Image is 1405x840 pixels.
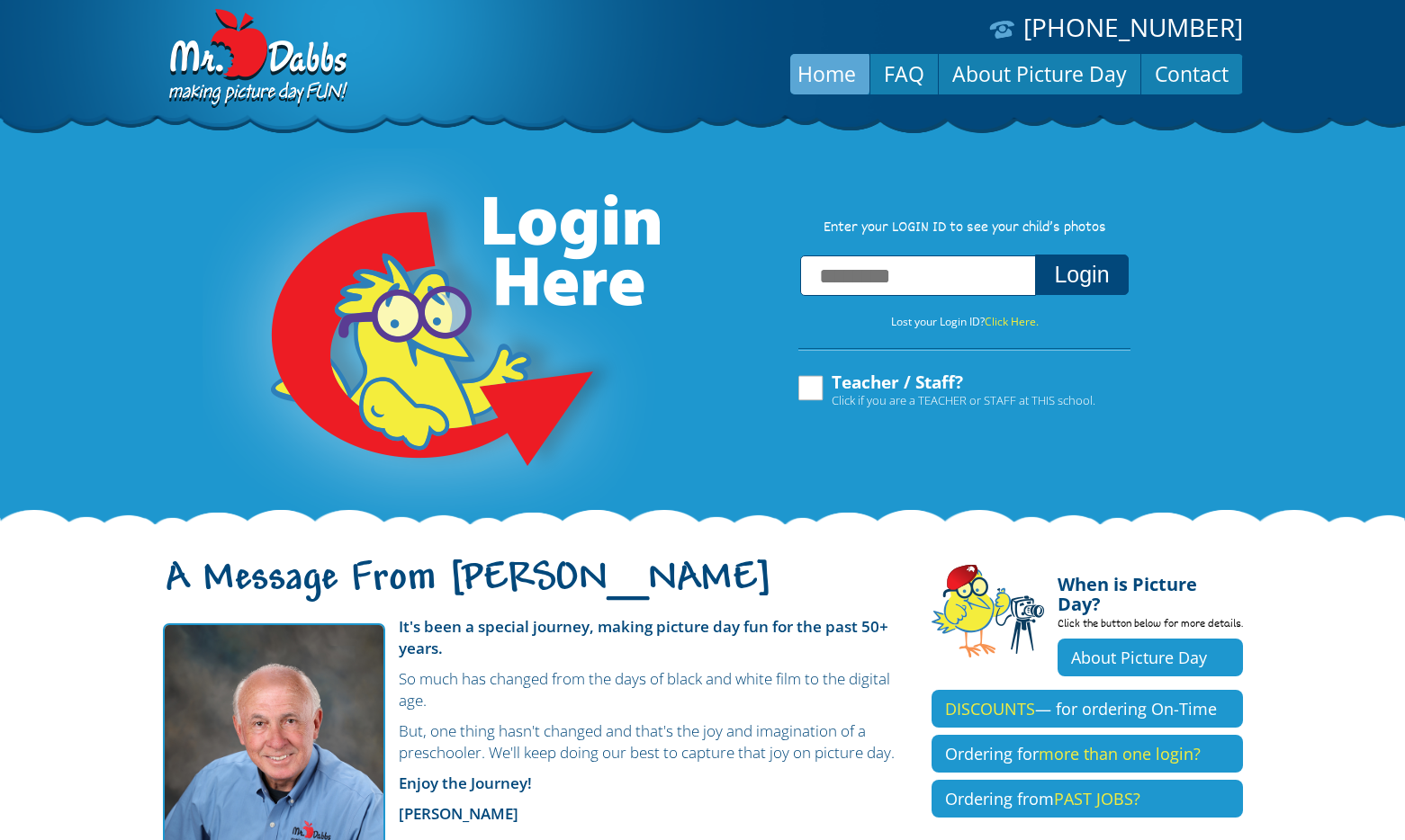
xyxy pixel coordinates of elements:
[796,373,1095,407] label: Teacher / Staff?
[163,668,905,711] p: So much has changed from the days of black and white film to the digital age.
[1058,639,1243,676] a: About Picture Day
[1054,788,1140,809] span: PAST JOBS?
[1023,10,1243,44] a: [PHONE_NUMBER]
[203,148,663,526] img: Login Here
[780,219,1149,238] p: Enter your LOGIN ID to see your child’s photos
[932,780,1243,818] a: Ordering fromPAST JOBS?
[832,391,1095,409] span: Click if you are a TEACHER or STAFF at THIS school.
[399,616,888,658] strong: It's been a special journey, making picture day fun for the past 50+ years.
[945,698,1035,719] span: DISCOUNTS
[1035,255,1128,295] button: Login
[163,720,905,764] p: But, one thing hasn't changed and that's the joy and imagination of a preschooler. We'll keep doi...
[939,52,1140,95] a: About Picture Day
[163,9,350,110] img: Dabbs Company
[870,52,938,95] a: FAQ
[784,52,869,95] a: Home
[399,773,532,793] strong: Enjoy the Journey!
[1039,743,1201,764] span: more than one login?
[1058,564,1243,614] h4: When is Picture Day?
[932,735,1243,773] a: Ordering formore than one login?
[932,690,1243,728] a: DISCOUNTS— for ordering On-Time
[780,312,1149,332] p: Lost your Login ID?
[985,314,1039,329] a: Click Here.
[1141,52,1242,95] a: Contact
[399,803,518,824] strong: [PERSON_NAME]
[163,571,905,609] h1: A Message From [PERSON_NAME]
[1058,614,1243,639] p: Click the button below for more details.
